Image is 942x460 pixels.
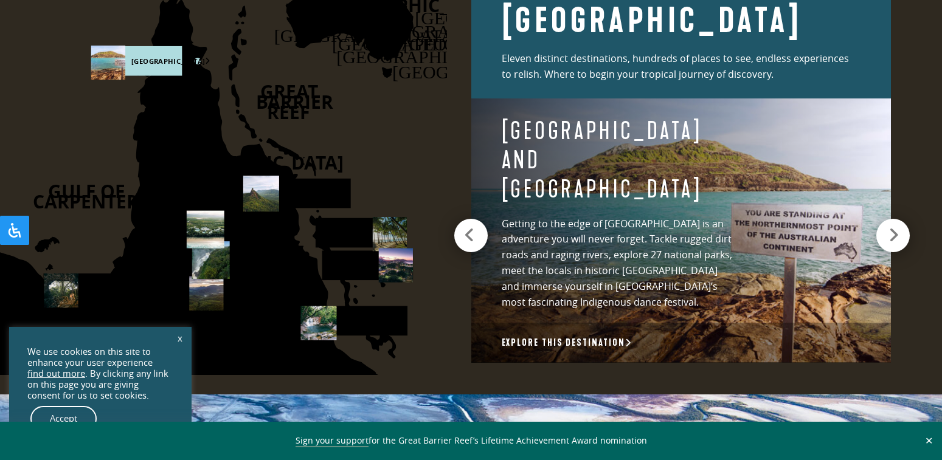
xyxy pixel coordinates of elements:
[392,62,578,82] text: [GEOGRAPHIC_DATA]
[922,435,936,446] button: Close
[33,189,158,214] text: CARPENTERIA
[502,117,735,204] h4: [GEOGRAPHIC_DATA] and [GEOGRAPHIC_DATA]
[274,26,460,46] text: [GEOGRAPHIC_DATA]
[332,33,518,53] text: [GEOGRAPHIC_DATA]
[27,346,173,401] div: We use cookies on this site to enhance your user experience . By clicking any link on this page y...
[502,216,735,311] p: Getting to the edge of [GEOGRAPHIC_DATA] is an adventure you will never forget. Tackle rugged dir...
[368,21,554,41] text: [GEOGRAPHIC_DATA]
[415,7,601,27] text: [GEOGRAPHIC_DATA]
[30,406,97,431] a: Accept
[256,89,333,114] text: BARRIER
[296,434,647,447] span: for the Great Barrier Reef’s Lifetime Achievement Award nomination
[502,337,632,349] a: Explore this destination
[27,368,85,379] a: find out more
[157,160,261,185] text: PENINSULA
[502,51,861,83] p: Eleven distinct destinations, hundreds of places to see, endless experiences to relish. Where to ...
[7,223,22,238] svg: Open Accessibility Panel
[158,150,343,175] text: [GEOGRAPHIC_DATA]
[47,179,124,204] text: GULF OF
[171,324,189,351] a: x
[260,79,318,104] text: GREAT
[296,434,369,447] a: Sign your support
[336,46,522,66] text: [GEOGRAPHIC_DATA]
[267,100,310,125] text: REEF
